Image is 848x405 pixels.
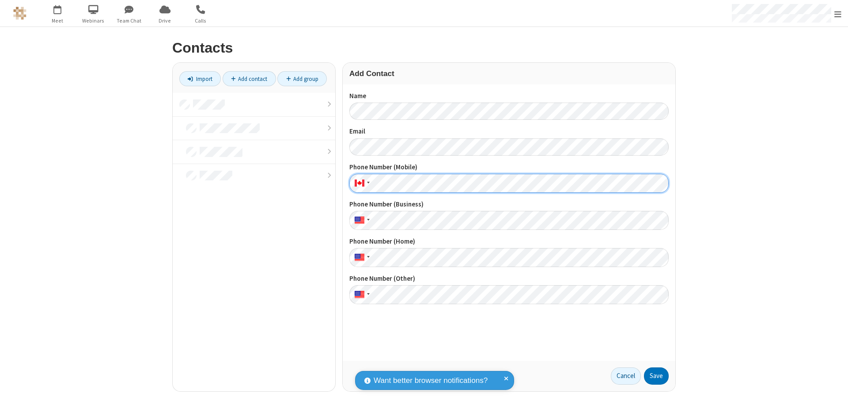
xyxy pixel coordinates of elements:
img: QA Selenium DO NOT DELETE OR CHANGE [13,7,26,20]
label: Phone Number (Home) [349,237,669,247]
span: Team Chat [113,17,146,25]
a: Import [179,71,221,86]
a: Add group [277,71,327,86]
div: United States: + 1 [349,211,372,230]
label: Phone Number (Other) [349,274,669,284]
span: Drive [148,17,182,25]
span: Webinars [77,17,110,25]
button: Save [644,367,669,385]
span: Want better browser notifications? [374,375,488,386]
span: Meet [41,17,74,25]
div: United States: + 1 [349,248,372,267]
label: Phone Number (Business) [349,199,669,210]
span: Calls [184,17,217,25]
div: Canada: + 1 [349,174,372,193]
label: Email [349,126,669,137]
label: Phone Number (Mobile) [349,162,669,172]
label: Name [349,91,669,101]
h2: Contacts [172,40,676,56]
div: United States: + 1 [349,285,372,304]
a: Cancel [611,367,641,385]
a: Add contact [223,71,276,86]
h3: Add Contact [349,69,669,78]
